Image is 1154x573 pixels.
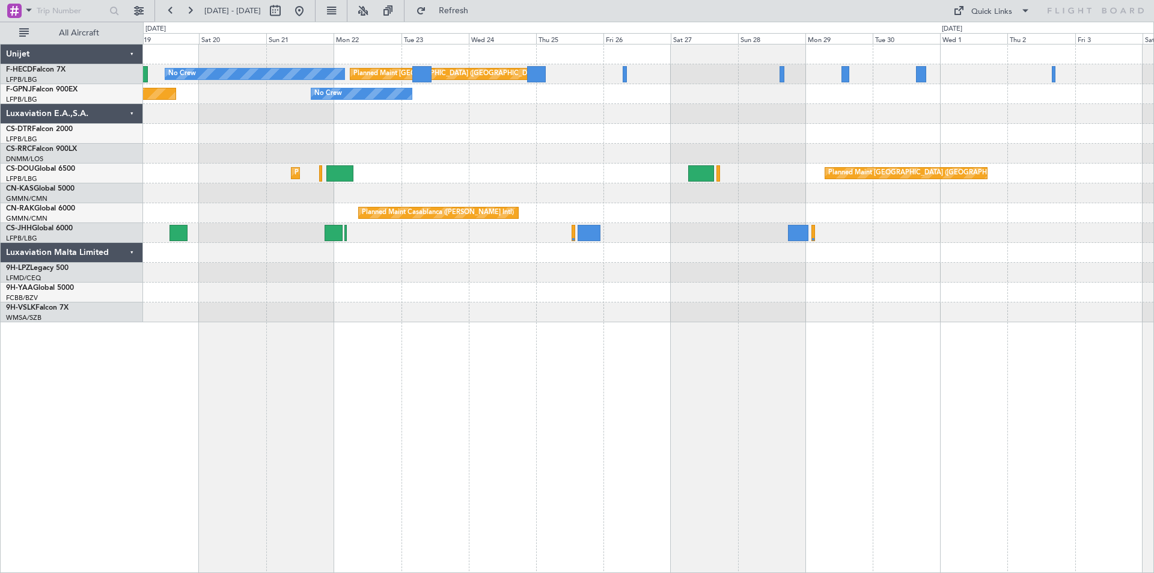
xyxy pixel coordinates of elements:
div: Mon 29 [805,33,873,44]
button: Refresh [411,1,483,20]
div: Wed 1 [940,33,1007,44]
span: All Aircraft [31,29,127,37]
a: DNMM/LOS [6,155,43,164]
button: Quick Links [947,1,1036,20]
input: Trip Number [37,2,106,20]
a: F-HECDFalcon 7X [6,66,66,73]
div: Planned Maint [GEOGRAPHIC_DATA] ([GEOGRAPHIC_DATA]) [828,164,1018,182]
div: [DATE] [942,24,962,34]
a: CS-DOUGlobal 6500 [6,165,75,173]
div: No Crew [314,85,342,103]
a: LFPB/LBG [6,234,37,243]
span: 9H-LPZ [6,265,30,272]
span: 9H-VSLK [6,304,35,311]
a: GMMN/CMN [6,194,47,203]
a: WMSA/SZB [6,313,41,322]
span: CN-KAS [6,185,34,192]
span: CS-RRC [6,146,32,153]
a: FCBB/BZV [6,293,38,302]
a: CS-JHHGlobal 6000 [6,225,73,232]
div: Planned Maint Casablanca ([PERSON_NAME] Intl) [362,204,514,222]
span: CN-RAK [6,205,34,212]
a: GMMN/CMN [6,214,47,223]
span: Refresh [429,7,479,15]
a: LFMD/CEQ [6,274,41,283]
button: All Aircraft [13,23,130,43]
span: CS-JHH [6,225,32,232]
a: LFPB/LBG [6,95,37,104]
div: Wed 24 [469,33,536,44]
a: LFPB/LBG [6,135,37,144]
div: Fri 19 [132,33,199,44]
div: Tue 30 [873,33,940,44]
a: LFPB/LBG [6,75,37,84]
span: F-GPNJ [6,86,32,93]
span: [DATE] - [DATE] [204,5,261,16]
span: 9H-YAA [6,284,33,292]
a: F-GPNJFalcon 900EX [6,86,78,93]
div: Sun 21 [266,33,334,44]
a: CN-KASGlobal 5000 [6,185,75,192]
a: 9H-VSLKFalcon 7X [6,304,69,311]
a: CN-RAKGlobal 6000 [6,205,75,212]
span: F-HECD [6,66,32,73]
div: Fri 26 [603,33,671,44]
a: CS-DTRFalcon 2000 [6,126,73,133]
div: Thu 25 [536,33,603,44]
div: Quick Links [971,6,1012,18]
span: CS-DTR [6,126,32,133]
a: 9H-LPZLegacy 500 [6,265,69,272]
div: Sat 27 [671,33,738,44]
div: Thu 2 [1007,33,1075,44]
div: Mon 22 [334,33,401,44]
a: LFPB/LBG [6,174,37,183]
div: Planned Maint [GEOGRAPHIC_DATA] ([GEOGRAPHIC_DATA]) [295,164,484,182]
div: Fri 3 [1075,33,1143,44]
a: CS-RRCFalcon 900LX [6,146,77,153]
a: 9H-YAAGlobal 5000 [6,284,74,292]
div: No Crew [168,65,196,83]
div: Tue 23 [401,33,469,44]
div: [DATE] [145,24,166,34]
div: Planned Maint [GEOGRAPHIC_DATA] ([GEOGRAPHIC_DATA]) [353,65,543,83]
div: Sat 20 [199,33,266,44]
span: CS-DOU [6,165,34,173]
div: Sun 28 [738,33,805,44]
